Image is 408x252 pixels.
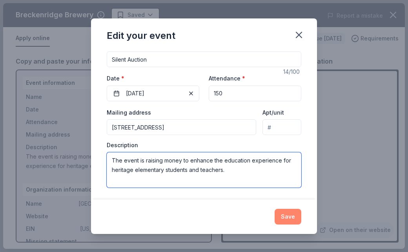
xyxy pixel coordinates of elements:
button: [DATE] [107,86,199,101]
label: Mailing address [107,109,151,117]
div: 14 /100 [283,67,301,77]
button: Save [275,209,301,225]
label: Date [107,75,199,82]
input: # [262,119,301,135]
label: Description [107,141,138,149]
div: Edit your event [107,29,175,42]
label: Attendance [209,75,245,82]
input: Spring Fundraiser [107,51,301,67]
textarea: The event is raising money to enhance the education experience for heritage elementary students a... [107,152,301,188]
input: Enter a US address [107,119,256,135]
input: 20 [209,86,301,101]
label: Apt/unit [262,109,284,117]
